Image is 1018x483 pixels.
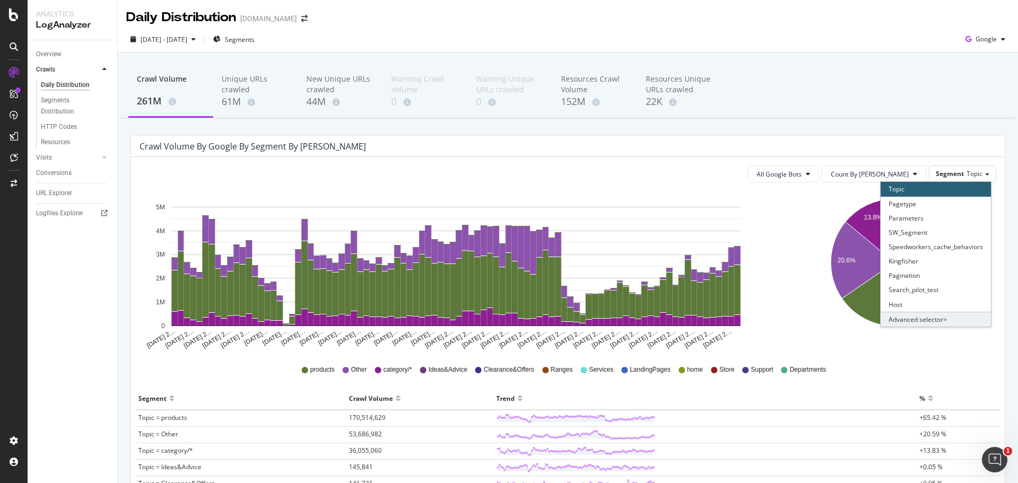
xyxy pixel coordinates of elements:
[137,94,205,108] div: 261M
[561,95,629,109] div: 152M
[126,8,236,27] div: Daily Distribution
[36,64,99,75] a: Crawls
[138,390,166,407] div: Segment
[306,95,374,109] div: 44M
[349,413,385,422] span: 170,514,629
[222,74,289,95] div: Unique URLs crawled
[837,257,855,264] text: 20.6%
[391,95,459,109] div: 0
[351,365,367,374] span: Other
[156,227,165,235] text: 4M
[919,413,946,422] span: +65.42 %
[222,95,289,109] div: 61M
[41,137,110,148] a: Resources
[919,429,946,438] span: +20.59 %
[881,182,991,196] div: Topic
[349,429,382,438] span: 53,686,982
[41,121,110,133] a: HTTP Codes
[41,95,110,117] a: Segments Distribution
[36,49,62,60] div: Overview
[139,191,772,350] svg: A chart.
[881,283,991,297] div: Search_pilot_test
[41,80,110,91] a: Daily Distribution
[225,35,254,44] span: Segments
[383,365,412,374] span: category/*
[748,165,819,182] button: All Google Bots
[789,365,826,374] span: Departments
[428,365,467,374] span: Ideas&Advice
[936,169,964,178] span: Segment
[138,462,201,471] span: Topic = Ideas&Advice
[41,95,100,117] div: Segments Distribution
[881,297,991,312] div: Host
[301,15,308,22] div: arrow-right-arrow-left
[36,49,110,60] a: Overview
[919,446,946,455] span: +13.83 %
[919,390,925,407] div: %
[36,152,99,163] a: Visits
[831,170,909,179] span: Count By Day
[156,251,165,259] text: 3M
[881,254,991,268] div: Kingfisher
[156,298,165,306] text: 1M
[41,121,77,133] div: HTTP Codes
[881,312,991,327] div: Advanced selector >
[476,74,544,95] div: Warning Unique URLs crawled
[349,390,393,407] div: Crawl Volume
[36,208,110,219] a: Logfiles Explorer
[881,240,991,254] div: Speedworkers_cache_behaviors
[126,31,200,48] button: [DATE] - [DATE]
[757,170,802,179] span: All Google Bots
[161,322,165,330] text: 0
[36,188,110,199] a: URL Explorer
[156,204,165,211] text: 5M
[630,365,671,374] span: LandingPages
[881,225,991,240] div: SW_Segment
[36,208,83,219] div: Logfiles Explorer
[476,95,544,109] div: 0
[589,365,613,374] span: Services
[141,35,187,44] span: [DATE] - [DATE]
[976,34,997,43] span: Google
[961,31,1010,48] button: Google
[794,191,995,350] svg: A chart.
[496,390,515,407] div: Trend
[646,74,714,95] div: Resources Unique URLs crawled
[36,168,72,179] div: Conversions
[306,74,374,95] div: New Unique URLs crawled
[687,365,703,374] span: home
[209,31,259,48] button: Segments
[36,188,72,199] div: URL Explorer
[139,141,366,152] div: Crawl Volume by google by Segment by [PERSON_NAME]
[156,275,165,282] text: 2M
[1004,447,1012,455] span: 1
[240,13,297,24] div: [DOMAIN_NAME]
[137,74,205,94] div: Crawl Volume
[646,95,714,109] div: 22K
[138,429,178,438] span: Topic = Other
[864,214,882,221] text: 13.8%
[41,80,90,91] div: Daily Distribution
[36,168,110,179] a: Conversions
[719,365,735,374] span: Store
[138,413,187,422] span: Topic = products
[751,365,773,374] span: Support
[349,446,382,455] span: 36,055,060
[391,74,459,95] div: Warning Crawl Volume
[982,447,1007,472] iframe: Intercom live chat
[881,197,991,211] div: Pagetype
[881,211,991,225] div: Parameters
[36,19,109,31] div: LogAnalyzer
[36,152,52,163] div: Visits
[561,74,629,95] div: Resources Crawl Volume
[310,365,335,374] span: products
[919,462,943,471] span: +0.05 %
[349,462,373,471] span: 145,841
[36,64,55,75] div: Crawls
[967,169,982,178] span: Topic
[822,165,926,182] button: Count By [PERSON_NAME]
[551,365,573,374] span: Ranges
[36,8,109,19] div: Analytics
